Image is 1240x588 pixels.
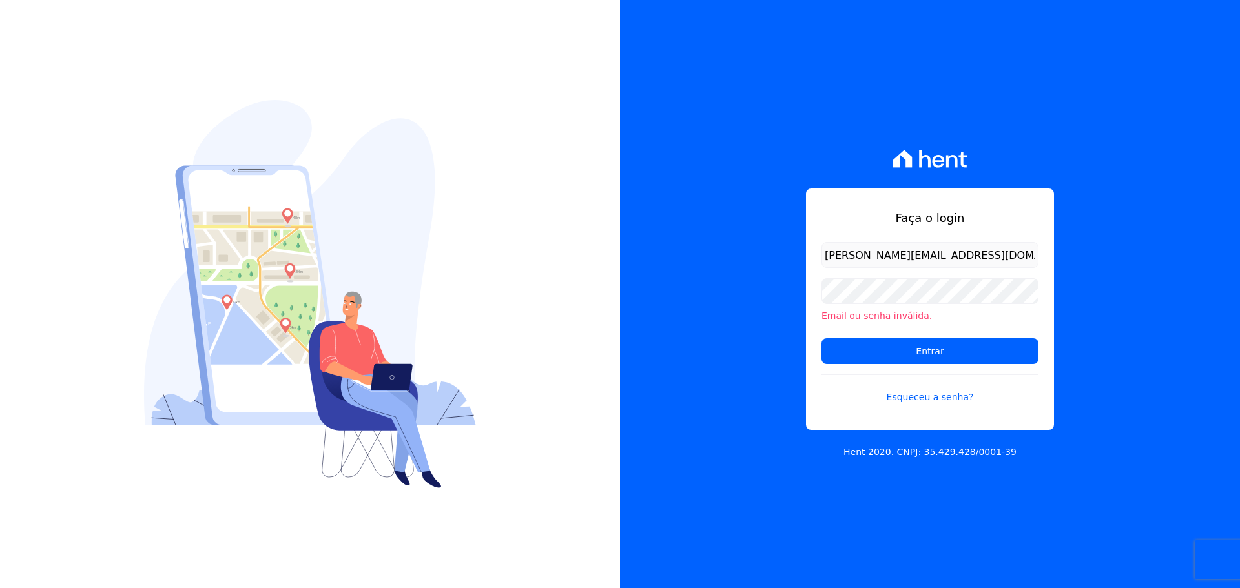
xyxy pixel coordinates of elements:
[821,309,1038,323] li: Email ou senha inválida.
[843,445,1017,459] p: Hent 2020. CNPJ: 35.429.428/0001-39
[821,209,1038,227] h1: Faça o login
[821,374,1038,404] a: Esqueceu a senha?
[144,100,476,488] img: Login
[821,338,1038,364] input: Entrar
[821,242,1038,268] input: Email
